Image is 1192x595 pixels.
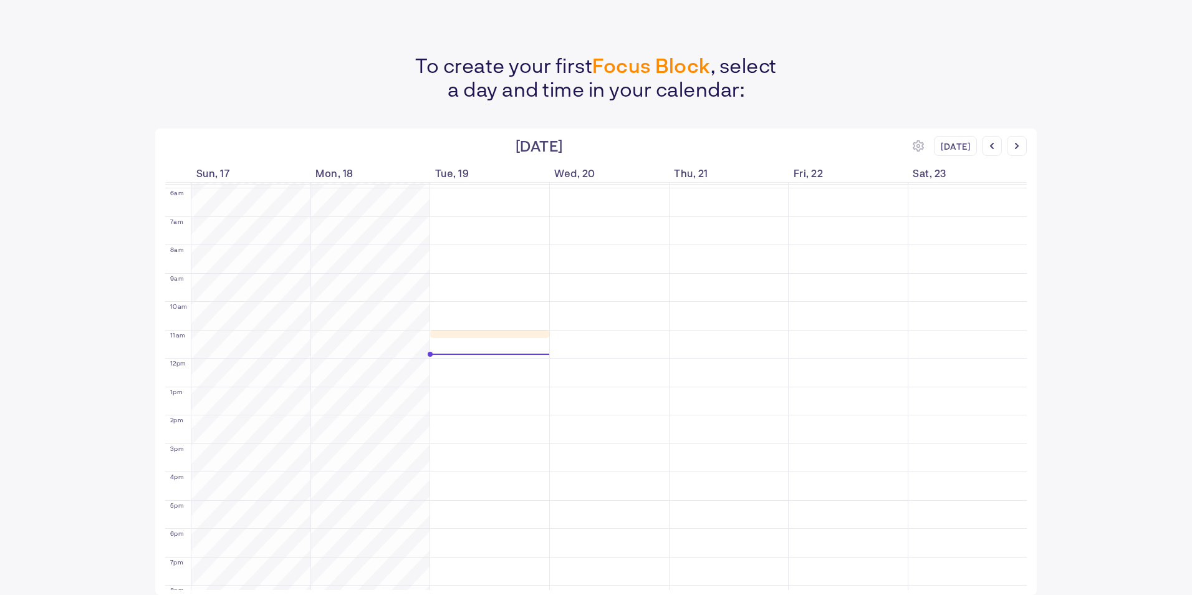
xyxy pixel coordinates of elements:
[170,360,186,366] div: 12pm
[170,246,185,253] div: 8am
[170,218,184,225] div: 7am
[196,166,311,180] a: Sun, 17
[913,166,1027,180] a: Sat, 23
[170,473,185,480] div: 4pm
[170,559,184,565] div: 7pm
[592,53,711,77] strong: Focus Block
[170,502,185,508] div: 5pm
[170,190,185,196] div: 6am
[315,166,430,180] a: Mon, 18
[170,332,186,338] div: 11am
[674,166,789,180] a: Thu, 21
[554,166,669,180] a: Wed, 20
[794,166,908,180] a: Fri, 22
[170,275,185,281] div: 9am
[170,417,184,423] div: 2pm
[170,530,185,536] div: 6pm
[170,445,185,452] div: 3pm
[170,587,185,593] div: 8pm
[170,389,183,395] div: 1pm
[435,166,550,180] a: Tue, 19
[516,137,563,156] div: [DATE]
[934,136,977,156] div: [DATE]
[170,303,188,309] div: 10am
